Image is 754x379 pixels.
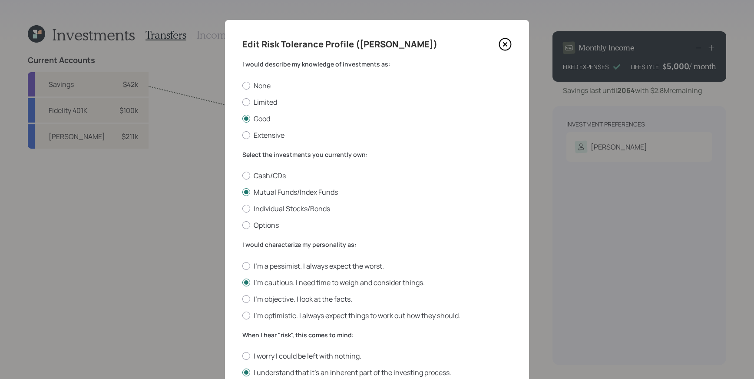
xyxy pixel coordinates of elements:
[242,60,512,69] label: I would describe my knowledge of investments as:
[242,114,512,123] label: Good
[242,351,512,361] label: I worry I could be left with nothing.
[242,294,512,304] label: I'm objective. I look at the facts.
[242,81,512,90] label: None
[242,97,512,107] label: Limited
[242,331,512,339] label: When I hear "risk", this comes to mind:
[242,204,512,213] label: Individual Stocks/Bonds
[242,150,512,159] label: Select the investments you currently own:
[242,278,512,287] label: I'm cautious. I need time to weigh and consider things.
[242,171,512,180] label: Cash/CDs
[242,130,512,140] label: Extensive
[242,311,512,320] label: I'm optimistic. I always expect things to work out how they should.
[242,220,512,230] label: Options
[242,368,512,377] label: I understand that it’s an inherent part of the investing process.
[242,187,512,197] label: Mutual Funds/Index Funds
[242,240,512,249] label: I would characterize my personality as:
[242,261,512,271] label: I'm a pessimist. I always expect the worst.
[242,37,437,51] h4: Edit Risk Tolerance Profile ([PERSON_NAME])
